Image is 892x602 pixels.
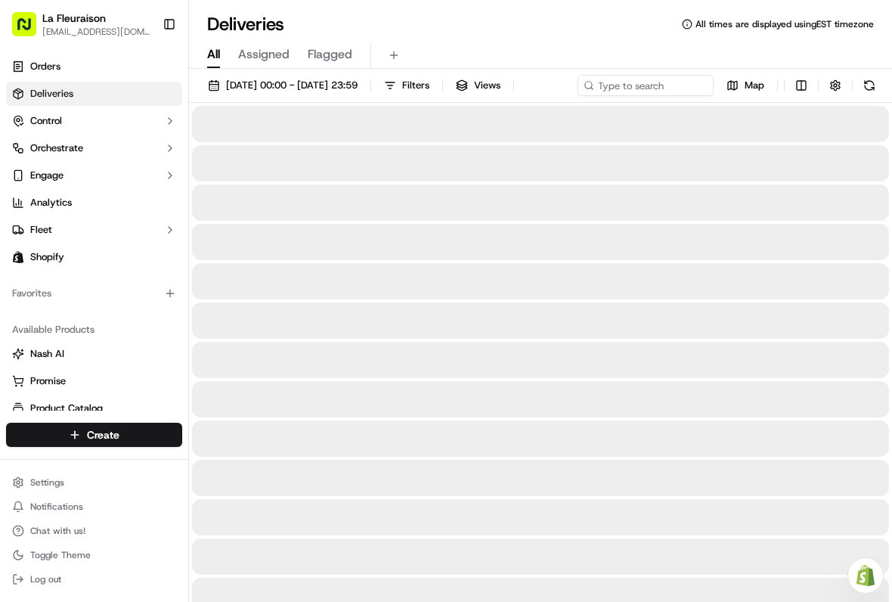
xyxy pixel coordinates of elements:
span: Fleet [30,223,52,237]
h1: Deliveries [207,12,284,36]
span: All times are displayed using EST timezone [695,18,874,30]
span: Map [745,79,764,92]
div: Favorites [6,281,182,306]
button: La Fleuraison[EMAIL_ADDRESS][DOMAIN_NAME] [6,6,156,42]
span: Assigned [238,45,290,64]
button: Promise [6,369,182,393]
button: Notifications [6,496,182,517]
span: Control [30,114,62,128]
span: Deliveries [30,87,73,101]
button: Views [449,75,507,96]
button: Log out [6,569,182,590]
button: Filters [377,75,436,96]
span: Log out [30,573,61,585]
span: Nash AI [30,347,64,361]
img: Shopify logo [12,251,24,263]
a: Promise [12,374,176,388]
button: [EMAIL_ADDRESS][DOMAIN_NAME] [42,26,150,38]
span: Flagged [308,45,352,64]
button: Orchestrate [6,136,182,160]
button: Toggle Theme [6,545,182,566]
span: Product Catalog [30,402,103,415]
span: All [207,45,220,64]
span: Orchestrate [30,141,83,155]
span: Settings [30,476,64,489]
span: Toggle Theme [30,549,91,561]
span: Analytics [30,196,72,209]
button: Settings [6,472,182,493]
span: [DATE] 00:00 - [DATE] 23:59 [226,79,358,92]
button: Map [720,75,771,96]
a: Product Catalog [12,402,176,415]
button: Engage [6,163,182,188]
a: Shopify [6,245,182,269]
button: Product Catalog [6,396,182,420]
button: Chat with us! [6,520,182,541]
button: Fleet [6,218,182,242]
a: Nash AI [12,347,176,361]
a: Deliveries [6,82,182,106]
span: Create [87,427,119,442]
button: La Fleuraison [42,11,106,26]
input: Type to search [578,75,714,96]
a: Analytics [6,191,182,215]
button: Create [6,423,182,447]
span: Filters [402,79,429,92]
span: Shopify [30,250,64,264]
a: Orders [6,54,182,79]
button: Refresh [859,75,880,96]
button: Control [6,109,182,133]
span: Chat with us! [30,525,85,537]
button: Nash AI [6,342,182,366]
span: Promise [30,374,66,388]
span: Notifications [30,501,83,513]
span: Views [474,79,500,92]
div: Available Products [6,318,182,342]
span: Engage [30,169,63,182]
span: Orders [30,60,60,73]
button: [DATE] 00:00 - [DATE] 23:59 [201,75,364,96]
